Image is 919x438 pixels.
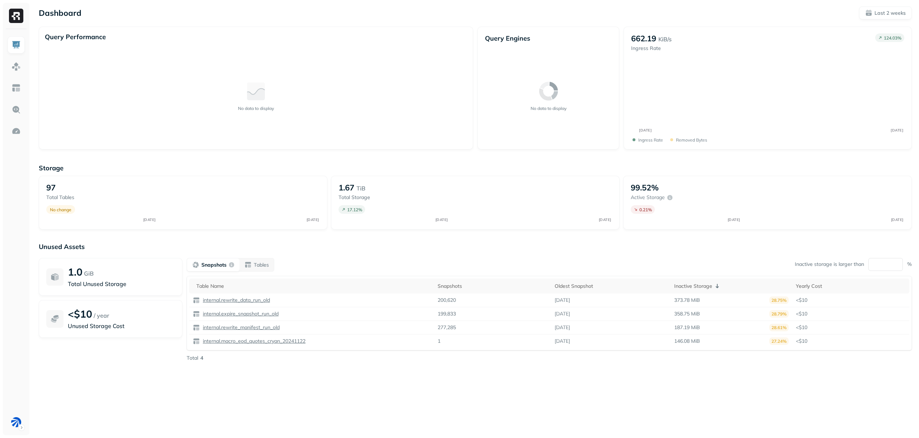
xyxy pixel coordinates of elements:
[193,338,200,345] img: table
[68,308,92,320] p: <$10
[143,217,155,222] tspan: [DATE]
[485,34,612,42] p: Query Engines
[555,310,570,317] p: [DATE]
[201,324,280,331] p: internal.rewrite_manifest_run_old
[631,183,659,193] p: 99.52%
[555,338,570,345] p: [DATE]
[201,338,305,345] p: internal.macro_eod_quotes_cryan_20241122
[200,324,280,331] a: internal.rewrite_manifest_run_old
[11,126,21,136] img: Optimization
[674,338,700,345] p: 146.08 MiB
[193,297,200,304] img: table
[674,283,712,290] p: Inactive Storage
[435,217,448,222] tspan: [DATE]
[438,282,547,290] div: Snapshots
[658,35,672,43] p: KiB/s
[187,355,198,361] p: Total
[356,184,365,193] p: TiB
[555,282,667,290] div: Oldest Snapshot
[676,137,707,143] p: Removed bytes
[46,183,56,193] p: 97
[438,310,456,317] p: 199,833
[638,137,663,143] p: Ingress Rate
[531,106,566,111] p: No data to display
[201,262,227,268] p: Snapshots
[891,128,904,132] tspan: [DATE]
[94,311,109,320] p: / year
[769,296,789,304] p: 28.75%
[598,217,611,222] tspan: [DATE]
[68,266,83,278] p: 1.0
[200,310,279,317] a: internal.expire_snapshot_run_old
[795,261,864,268] p: Inactive storage is larger than
[193,310,200,318] img: table
[639,207,652,212] p: 0.21 %
[631,45,672,52] p: Ingress Rate
[907,261,912,268] p: %
[68,280,175,288] p: Total Unused Storage
[796,282,906,290] div: Yearly Cost
[555,297,570,304] p: [DATE]
[39,8,81,18] p: Dashboard
[891,217,903,222] tspan: [DATE]
[884,35,901,41] p: 124.03 %
[11,62,21,71] img: Assets
[727,217,740,222] tspan: [DATE]
[200,297,270,304] a: internal.rewrite_data_run_old
[769,337,789,345] p: 27.24%
[193,324,200,331] img: table
[11,105,21,114] img: Query Explorer
[339,194,434,201] p: Total storage
[11,40,21,50] img: Dashboard
[796,310,906,317] p: <$10
[796,297,906,304] p: <$10
[347,207,362,212] p: 17.12 %
[438,297,456,304] p: 200,620
[84,269,94,278] p: GiB
[11,83,21,93] img: Asset Explorer
[46,194,142,201] p: Total tables
[859,6,912,19] button: Last 2 weeks
[438,324,456,331] p: 277,285
[68,322,175,330] p: Unused Storage Cost
[639,128,652,132] tspan: [DATE]
[254,262,269,268] p: Tables
[200,338,305,345] a: internal.macro_eod_quotes_cryan_20241122
[201,297,270,304] p: internal.rewrite_data_run_old
[796,324,906,331] p: <$10
[674,324,700,331] p: 187.19 MiB
[631,194,665,201] p: Active storage
[196,282,430,290] div: Table Name
[39,243,912,251] p: Unused Assets
[674,297,700,304] p: 373.78 MiB
[238,106,274,111] p: No data to display
[200,355,203,361] p: 4
[39,164,912,172] p: Storage
[306,217,319,222] tspan: [DATE]
[11,417,21,427] img: BAM
[438,338,440,345] p: 1
[9,9,23,23] img: Ryft
[50,207,71,212] p: No change
[631,33,656,43] p: 662.19
[874,10,906,17] p: Last 2 weeks
[45,33,106,41] p: Query Performance
[796,338,906,345] p: <$10
[201,310,279,317] p: internal.expire_snapshot_run_old
[674,310,700,317] p: 358.75 MiB
[339,183,354,193] p: 1.67
[769,310,789,318] p: 28.79%
[555,324,570,331] p: [DATE]
[769,324,789,331] p: 28.61%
